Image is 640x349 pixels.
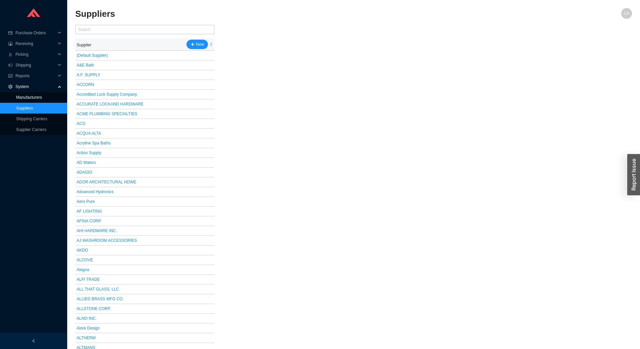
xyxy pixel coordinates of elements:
[75,25,214,34] input: Search
[77,228,117,233] a: AHI HARDWARE INC.
[77,141,111,145] a: Acryline Spa Baths
[15,49,56,60] span: Picking
[77,189,114,194] a: Advanced Hydronics
[77,63,94,68] a: A&E Bath
[77,112,137,116] a: ACME PLUMBING SPECIALTIES
[77,258,93,262] a: ALCOVE
[77,219,101,223] a: AFINA CORP
[77,306,111,311] a: ALLSTONE CORP.
[77,336,95,340] a: ALTHERM
[77,287,119,292] a: ALL THAT GLASS, LLC
[15,60,56,71] span: Shipping
[77,82,94,87] a: ACCORN
[32,339,36,343] span: left
[16,117,47,121] a: Shipping Carriers
[77,180,136,184] a: ADOR ARCHITECTURAL HDWE
[8,85,13,89] span: setting
[77,42,91,49] div: Supplier
[15,71,56,81] span: Reports
[75,8,493,20] h2: Suppliers
[190,42,195,47] span: plus
[77,131,101,136] a: ACQUA ALTA
[77,267,89,272] a: Alegna
[77,209,102,214] a: AF LIGHTING
[77,248,88,253] a: AKDO
[77,160,96,165] a: AD Waters
[16,127,46,132] a: Supplier Carriers
[15,38,56,49] span: Receiving
[8,74,13,78] span: fund
[8,31,13,35] span: credit-card
[186,40,208,49] button: plusNew
[15,81,56,92] span: System
[77,92,137,97] a: Accredited Lock Supply Company
[77,102,143,106] a: ACCURATE LOCKAND HARDWARE
[77,316,97,321] a: ALNO INC.
[196,41,204,48] span: New
[77,170,92,175] a: ADAGIO
[77,73,100,77] a: A.F. SUPPLY
[77,326,100,331] a: Aloré Design
[15,28,56,38] span: Purchase Orders
[624,8,630,19] span: CA
[77,277,100,282] a: ALFI TRADE
[75,38,214,51] th: [object Object] sortable
[77,199,95,204] a: Aero Pure
[77,150,101,155] a: Action Supply
[77,121,85,126] a: ACO
[16,106,33,111] a: Suppliers
[16,95,42,100] a: Manufacturers
[77,53,108,58] a: (Default Supplier)
[77,297,124,301] a: ALLIED BRASS MFG CO.
[77,238,137,243] a: AJ WASHROOM ACCESSORIES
